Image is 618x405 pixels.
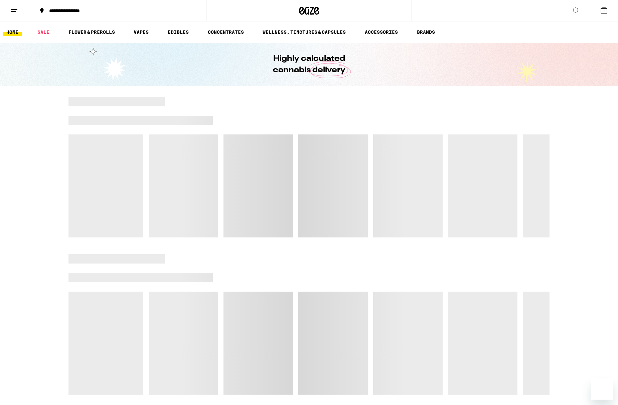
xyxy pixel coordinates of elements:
h1: Highly calculated cannabis delivery [254,53,364,76]
a: ACCESSORIES [361,28,401,36]
a: HOME [3,28,22,36]
a: EDIBLES [164,28,192,36]
iframe: Button to launch messaging window [591,378,613,400]
a: WELLNESS, TINCTURES & CAPSULES [259,28,349,36]
a: BRANDS [414,28,438,36]
a: VAPES [130,28,152,36]
a: CONCENTRATES [204,28,247,36]
a: SALE [34,28,53,36]
a: FLOWER & PREROLLS [65,28,118,36]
